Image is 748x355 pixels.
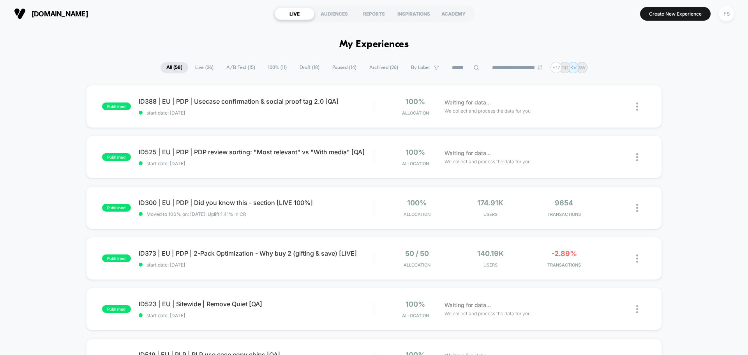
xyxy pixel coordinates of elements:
[477,249,504,258] span: 140.19k
[14,8,26,19] img: Visually logo
[407,199,427,207] span: 100%
[555,199,573,207] span: 9654
[445,301,491,309] span: Waiting for data...
[640,7,711,21] button: Create New Experience
[578,65,586,71] p: AW
[636,153,638,161] img: close
[456,212,526,217] span: Users
[404,262,430,268] span: Allocation
[445,149,491,157] span: Waiting for data...
[275,7,314,20] div: LIVE
[161,62,188,73] span: All ( 58 )
[189,62,219,73] span: Live ( 26 )
[139,97,374,105] span: ID388 | EU | PDP | Usecase confirmation & social proof tag 2.0 [QA]
[402,313,429,318] span: Allocation
[146,211,246,217] span: Moved to 100% on: [DATE] . Uplift: 1.41% in CR
[221,62,261,73] span: A/B Test ( 15 )
[402,161,429,166] span: Allocation
[326,62,362,73] span: Paused ( 14 )
[139,249,374,257] span: ID373 | EU | PDP | 2-Pack Optimization - Why buy 2 (gifting & save) [LIVE]
[339,39,409,50] h1: My Experiences
[102,204,131,212] span: published
[139,199,374,207] span: ID300 | EU | PDP | Did you know this - section [LIVE 100%]
[411,65,430,71] span: By Label
[102,102,131,110] span: published
[570,65,577,71] p: KV
[139,110,374,116] span: start date: [DATE]
[551,249,577,258] span: -2.89%
[262,62,293,73] span: 100% ( 11 )
[445,310,531,317] span: We collect and process the data for you
[102,153,131,161] span: published
[139,313,374,318] span: start date: [DATE]
[406,97,425,106] span: 100%
[561,65,568,71] p: DD
[354,7,394,20] div: REPORTS
[636,102,638,111] img: close
[636,254,638,263] img: close
[434,7,473,20] div: ACADEMY
[477,199,503,207] span: 174.91k
[529,212,599,217] span: TRANSACTIONS
[456,262,526,268] span: Users
[102,254,131,262] span: published
[363,62,404,73] span: Archived ( 26 )
[102,305,131,313] span: published
[402,110,429,116] span: Allocation
[636,204,638,212] img: close
[719,6,734,21] div: FS
[445,98,491,107] span: Waiting for data...
[32,10,88,18] span: [DOMAIN_NAME]
[445,107,531,115] span: We collect and process the data for you
[636,305,638,313] img: close
[139,300,374,308] span: ID523 | EU | Sitewide | Remove Quiet [QA]
[716,6,736,22] button: FS
[139,262,374,268] span: start date: [DATE]
[139,148,374,156] span: ID525 | EU | PDP | PDP review sorting: "Most relevant" vs "With media" [QA]
[404,212,430,217] span: Allocation
[550,62,562,73] div: + 17
[394,7,434,20] div: INSPIRATIONS
[314,7,354,20] div: AUDIENCES
[294,62,325,73] span: Draft ( 18 )
[445,158,531,165] span: We collect and process the data for you
[406,148,425,156] span: 100%
[406,300,425,308] span: 100%
[405,249,429,258] span: 50 / 50
[12,7,90,20] button: [DOMAIN_NAME]
[529,262,599,268] span: TRANSACTIONS
[538,65,542,70] img: end
[139,161,374,166] span: start date: [DATE]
